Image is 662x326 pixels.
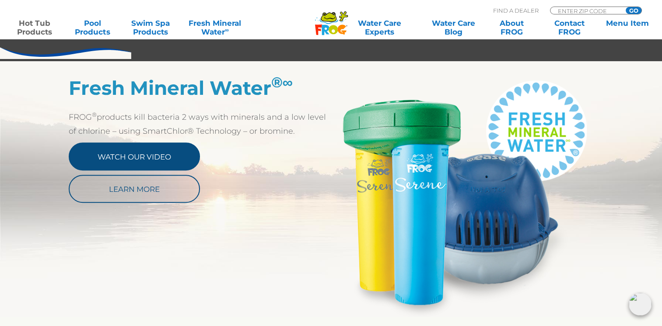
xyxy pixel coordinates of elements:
h2: Fresh Mineral Water [69,76,331,99]
sup: ® [271,73,293,91]
img: Serene_@ease_FMW [331,76,594,317]
a: Hot TubProducts [9,19,60,36]
sup: ® [92,111,97,118]
a: Swim SpaProducts [125,19,176,36]
img: openIcon [629,293,651,316]
sup: ∞ [225,27,229,33]
a: Learn More [69,175,200,203]
a: PoolProducts [67,19,119,36]
p: Find A Dealer [493,7,539,14]
input: Zip Code Form [557,7,616,14]
a: Fresh MineralWater∞ [183,19,247,36]
a: Menu Item [602,19,653,36]
em: ∞ [283,73,293,91]
a: Watch Our Video [69,142,200,170]
a: ContactFROG [544,19,595,36]
a: Water CareExperts [337,19,421,36]
p: FROG products kill bacteria 2 ways with minerals and a low level of chlorine – using SmartChlor® ... [69,110,331,138]
a: AboutFROG [486,19,537,36]
a: Water CareBlog [427,19,479,36]
input: GO [626,7,641,14]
